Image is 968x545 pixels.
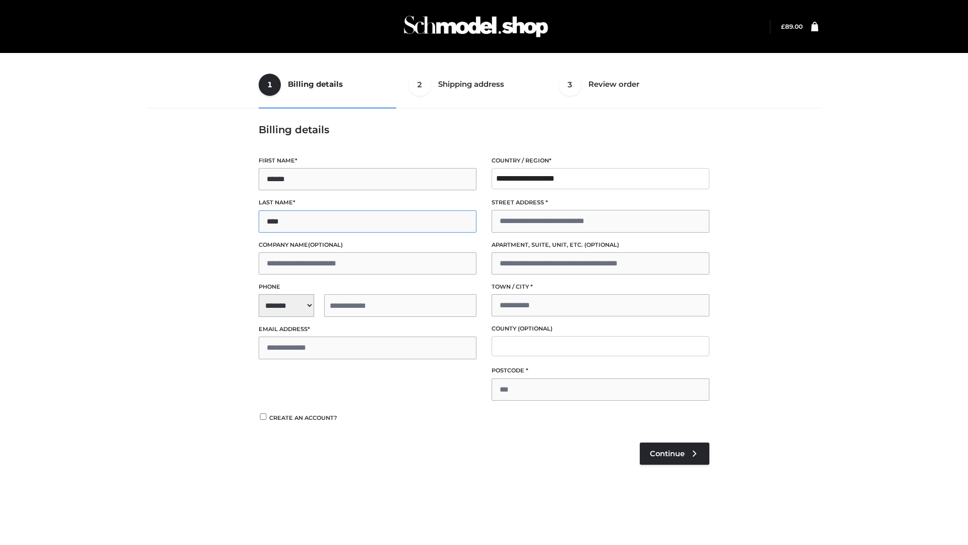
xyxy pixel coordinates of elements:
input: Create an account? [259,413,268,420]
span: Create an account? [269,414,337,421]
span: (optional) [584,241,619,248]
label: Street address [492,198,709,207]
label: Email address [259,324,476,334]
img: Schmodel Admin 964 [400,7,552,46]
a: Continue [640,443,709,465]
span: £ [781,23,785,30]
label: Town / City [492,282,709,292]
span: (optional) [518,325,553,332]
span: (optional) [308,241,343,248]
label: Last name [259,198,476,207]
a: £89.00 [781,23,803,30]
label: First name [259,156,476,166]
label: Phone [259,282,476,292]
label: Postcode [492,366,709,375]
label: Apartment, suite, unit, etc. [492,240,709,250]
h3: Billing details [259,124,709,136]
label: Country / Region [492,156,709,166]
span: Continue [650,449,685,458]
label: Company name [259,240,476,250]
bdi: 89.00 [781,23,803,30]
label: County [492,324,709,334]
